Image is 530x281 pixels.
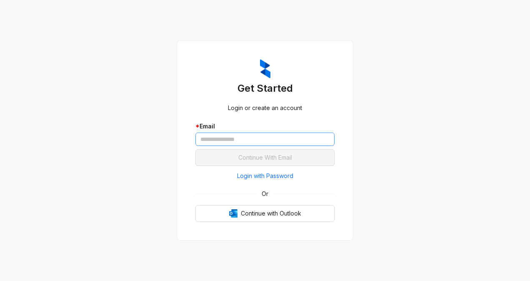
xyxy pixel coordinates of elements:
img: ZumaIcon [260,59,270,78]
span: Continue with Outlook [241,209,301,218]
span: Login with Password [237,171,293,181]
button: OutlookContinue with Outlook [195,205,335,222]
div: Login or create an account [195,103,335,113]
h3: Get Started [195,82,335,95]
button: Login with Password [195,169,335,183]
img: Outlook [229,209,237,218]
div: Email [195,122,335,131]
button: Continue With Email [195,149,335,166]
span: Or [256,189,274,198]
